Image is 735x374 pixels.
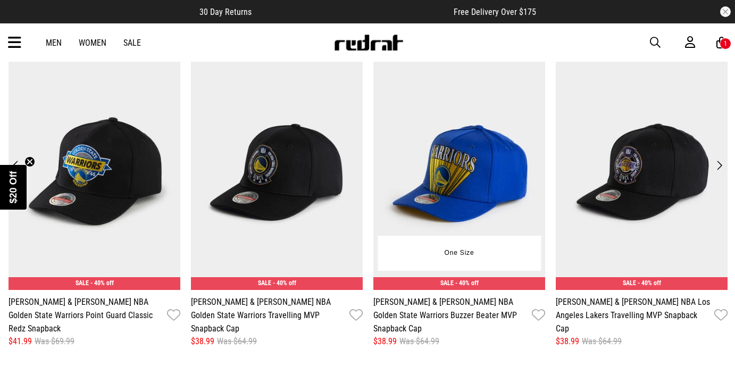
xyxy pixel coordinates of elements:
[273,279,296,287] span: - 40% off
[373,295,528,335] a: [PERSON_NAME] & [PERSON_NAME] NBA Golden State Warriors Buzzer Beater MVP Snapback Cap
[454,7,536,17] span: Free Delivery Over $175
[191,53,363,290] img: Mitchell & Ness Nba Golden State Warriors Travelling Mvp Snapback Cap in Black
[437,244,482,263] button: One Size
[9,335,32,348] span: $41.99
[333,35,404,51] img: Redrat logo
[76,279,89,287] span: SALE
[191,295,345,335] a: [PERSON_NAME] & [PERSON_NAME] NBA Golden State Warriors Travelling MVP Snapback Cap
[556,53,728,290] img: Mitchell & Ness Nba Los Angeles Lakers Travelling Mvp Snapback Cap in Black
[9,53,180,290] img: Mitchell & Ness Nba Golden State Warriors Point Guard Classic Redz Snapback in Blue
[46,38,62,48] a: Men
[623,279,636,287] span: SALE
[79,38,106,48] a: Women
[582,335,622,348] span: Was $64.99
[638,279,661,287] span: - 40% off
[716,37,726,48] a: 1
[123,38,141,48] a: Sale
[399,335,439,348] span: Was $64.99
[440,279,454,287] span: SALE
[24,156,35,167] button: Close teaser
[9,4,40,36] button: Open LiveChat chat widget
[273,6,432,17] iframe: Customer reviews powered by Trustpilot
[9,295,163,335] a: [PERSON_NAME] & [PERSON_NAME] NBA Golden State Warriors Point Guard Classic Redz Snapback
[373,53,545,290] img: Mitchell & Ness Nba Golden State Warriors Buzzer Beater Mvp Snapback Cap in Blue
[9,158,23,173] button: Previous
[90,279,114,287] span: - 40% off
[191,335,214,348] span: $38.99
[724,40,727,47] div: 1
[199,7,252,17] span: 30 Day Returns
[217,335,257,348] span: Was $64.99
[556,295,710,335] a: [PERSON_NAME] & [PERSON_NAME] NBA Los Angeles Lakers Travelling MVP Snapback Cap
[258,279,271,287] span: SALE
[712,158,726,173] button: Next
[455,279,479,287] span: - 40% off
[8,171,19,203] span: $20 Off
[556,335,579,348] span: $38.99
[35,335,74,348] span: Was $69.99
[373,335,397,348] span: $38.99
